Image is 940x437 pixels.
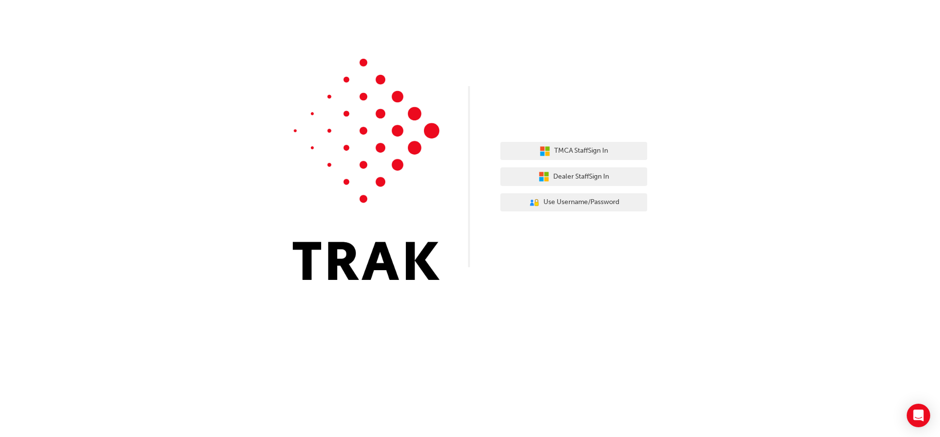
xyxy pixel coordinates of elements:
[500,193,647,212] button: Use Username/Password
[554,145,608,157] span: TMCA Staff Sign In
[553,171,609,183] span: Dealer Staff Sign In
[543,197,619,208] span: Use Username/Password
[500,167,647,186] button: Dealer StaffSign In
[907,404,930,427] div: Open Intercom Messenger
[500,142,647,161] button: TMCA StaffSign In
[293,59,440,280] img: Trak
